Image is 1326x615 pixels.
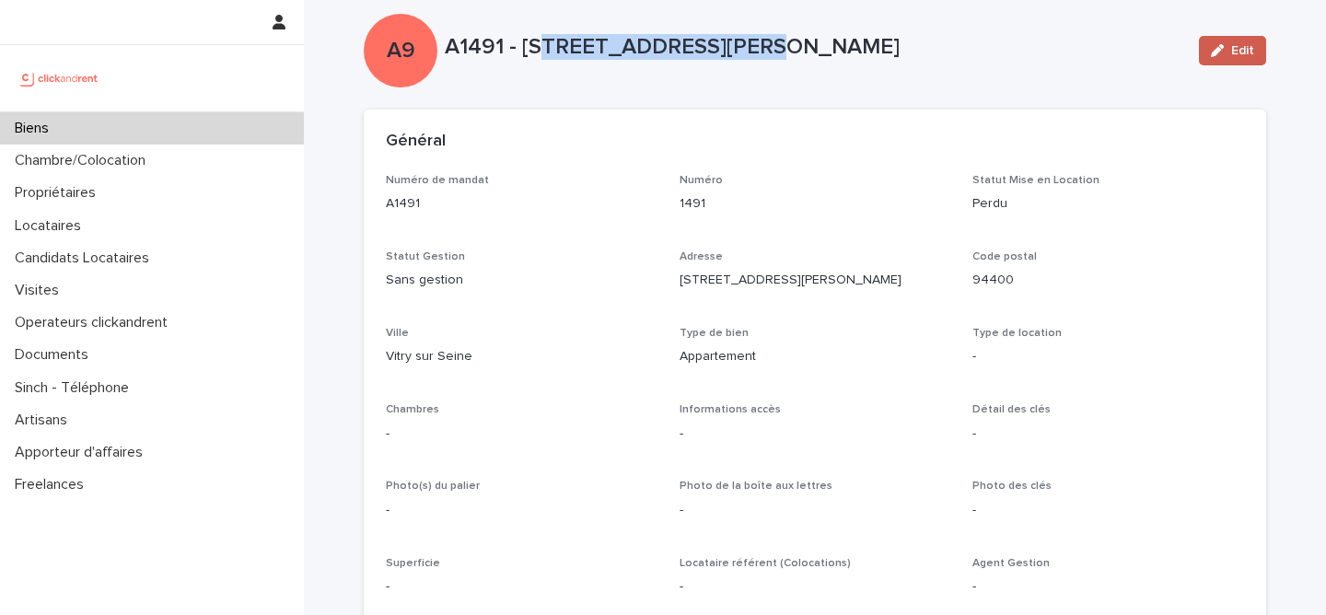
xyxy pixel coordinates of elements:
span: Statut Mise en Location [972,175,1099,186]
p: Propriétaires [7,184,110,202]
p: Operateurs clickandrent [7,314,182,331]
p: Biens [7,120,64,137]
span: Photo(s) du palier [386,481,480,492]
p: - [680,577,951,597]
p: - [386,577,657,597]
span: Locataire référent (Colocations) [680,558,851,569]
p: Documents [7,346,103,364]
span: Détail des clés [972,404,1051,415]
p: - [680,424,951,444]
span: Edit [1231,44,1254,57]
p: Perdu [972,194,1244,214]
span: Agent Gestion [972,558,1050,569]
img: UCB0brd3T0yccxBKYDjQ [15,60,104,97]
p: A1491 [386,194,657,214]
span: Numéro [680,175,723,186]
p: Appartement [680,347,951,366]
p: Sinch - Téléphone [7,379,144,397]
span: Adresse [680,251,723,262]
span: Code postal [972,251,1037,262]
span: Photo de la boîte aux lettres [680,481,832,492]
h2: Général [386,132,446,152]
p: Freelances [7,476,99,493]
p: Locataires [7,217,96,235]
button: Edit [1199,36,1266,65]
p: Visites [7,282,74,299]
span: Superficie [386,558,440,569]
span: Chambres [386,404,439,415]
span: Numéro de mandat [386,175,489,186]
p: Apporteur d'affaires [7,444,157,461]
p: Sans gestion [386,271,657,290]
p: - [386,501,657,520]
p: Artisans [7,412,82,429]
p: - [972,577,1244,597]
span: Statut Gestion [386,251,465,262]
p: [STREET_ADDRESS][PERSON_NAME] [680,271,951,290]
span: Type de location [972,328,1062,339]
span: Photo des clés [972,481,1052,492]
p: Vitry sur Seine [386,347,657,366]
p: - [386,424,657,444]
p: 94400 [972,271,1244,290]
p: 1491 [680,194,951,214]
p: - [972,501,1244,520]
p: Candidats Locataires [7,249,164,267]
p: - [680,501,951,520]
span: Informations accès [680,404,781,415]
p: - [972,424,1244,444]
p: A1491 - [STREET_ADDRESS][PERSON_NAME] [445,34,1184,61]
p: Chambre/Colocation [7,152,160,169]
span: Type de bien [680,328,749,339]
span: Ville [386,328,409,339]
p: - [972,347,1244,366]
